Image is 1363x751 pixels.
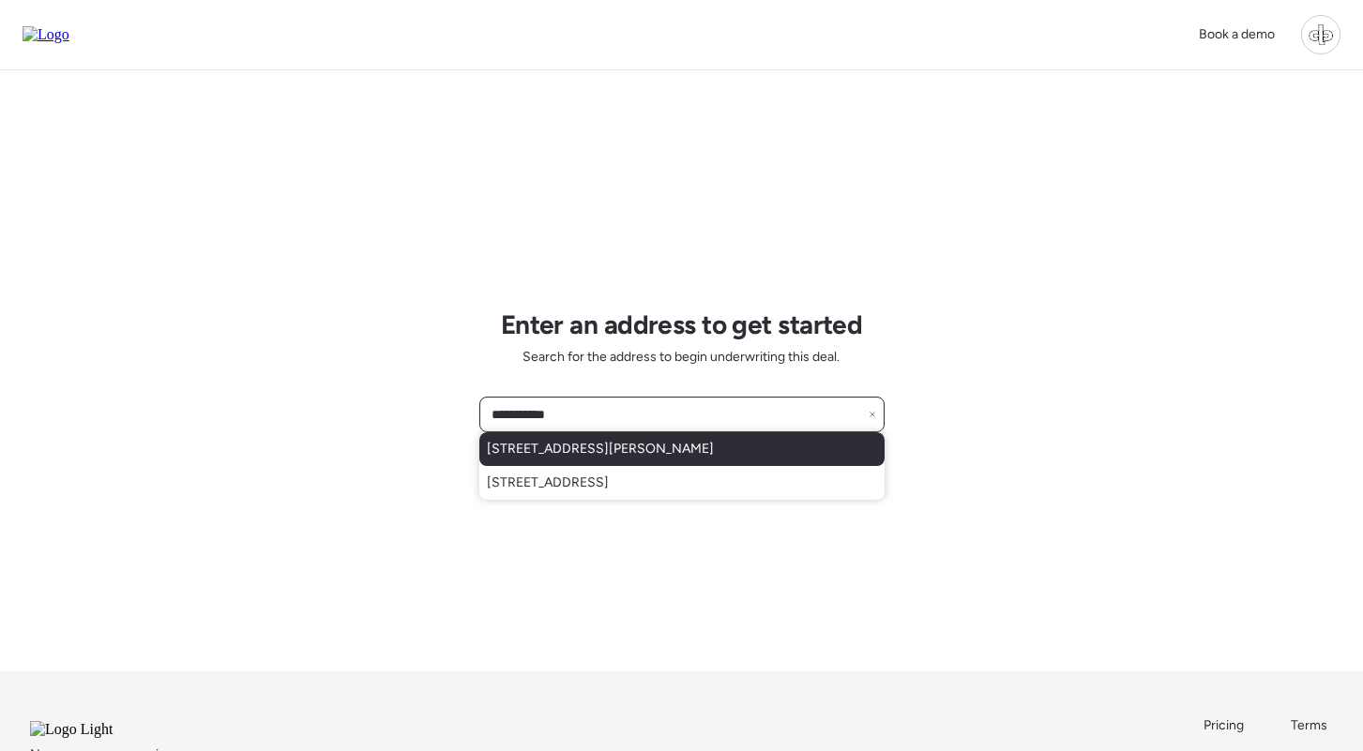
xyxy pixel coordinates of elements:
[522,348,840,367] span: Search for the address to begin underwriting this deal.
[487,440,714,458] span: [STREET_ADDRESS][PERSON_NAME]
[1204,716,1246,735] a: Pricing
[1204,717,1244,733] span: Pricing
[487,473,609,492] span: [STREET_ADDRESS]
[1199,26,1275,42] span: Book a demo
[23,26,69,43] img: Logo
[501,308,863,340] h1: Enter an address to get started
[30,721,163,738] img: Logo Light
[1291,717,1327,733] span: Terms
[1291,716,1333,735] a: Terms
